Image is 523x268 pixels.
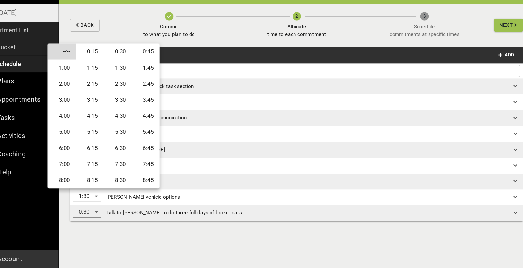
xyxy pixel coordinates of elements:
li: 4:45 [146,118,173,133]
li: 8:15 [94,178,120,193]
li: 6:45 [146,148,173,163]
li: 4:30 [120,118,146,133]
li: 8:45 [146,178,173,193]
li: 1:45 [146,73,173,88]
li: 5:00 [68,133,94,148]
li: 6:15 [94,148,120,163]
li: 3:00 [68,103,94,118]
li: 2:00 [68,88,94,103]
li: 6:30 [120,148,146,163]
li: 3:30 [120,103,146,118]
li: 5:30 [120,133,146,148]
li: 0:45 [146,58,173,73]
li: 1:30 [120,73,146,88]
li: 5:15 [94,133,120,148]
li: --:-- [68,58,94,73]
li: 8:00 [68,178,94,193]
li: 7:45 [146,163,173,178]
li: 6:00 [68,148,94,163]
li: 4:00 [68,118,94,133]
li: 2:15 [94,88,120,103]
li: 8:30 [120,178,146,193]
li: 1:00 [68,73,94,88]
li: 0:15 [94,58,120,73]
li: 3:45 [146,103,173,118]
li: 1:15 [94,73,120,88]
li: 7:30 [120,163,146,178]
li: 3:15 [94,103,120,118]
li: 2:45 [146,88,173,103]
li: 7:00 [68,163,94,178]
li: 0:30 [120,58,146,73]
li: 4:15 [94,118,120,133]
li: 5:45 [146,133,173,148]
li: 2:30 [120,88,146,103]
li: 7:15 [94,163,120,178]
